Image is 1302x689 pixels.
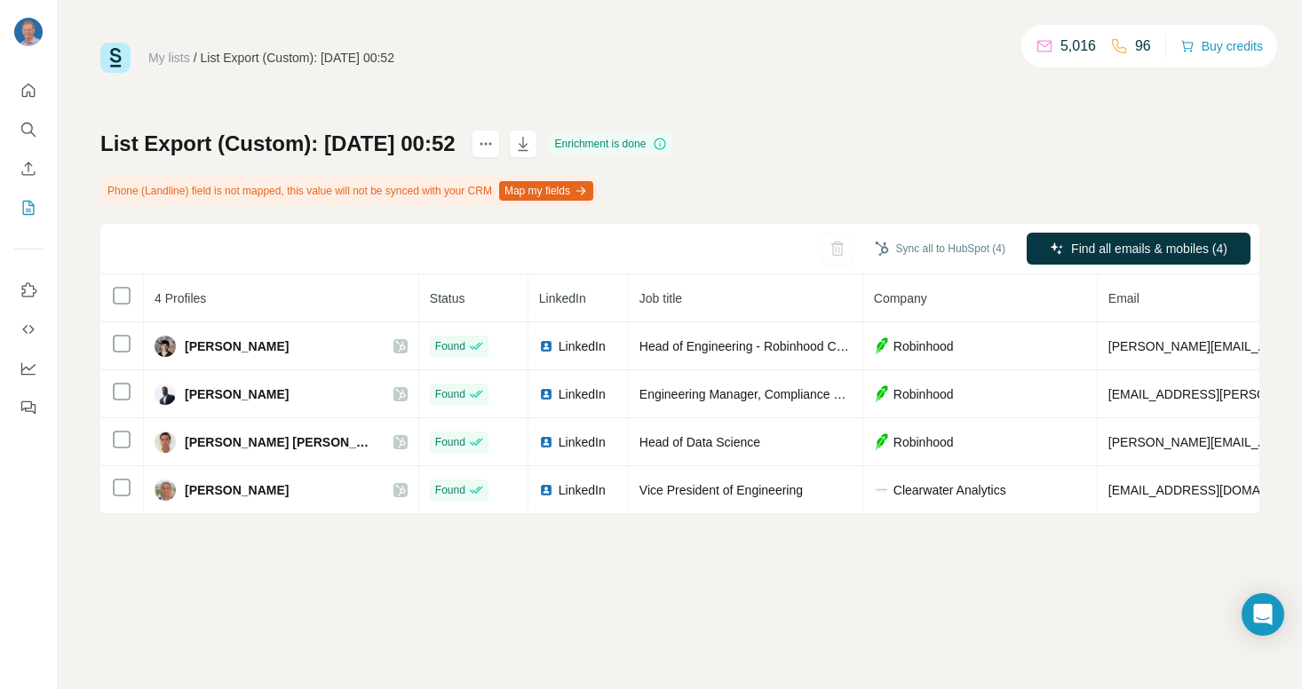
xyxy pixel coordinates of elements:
[559,385,606,403] span: LinkedIn
[472,130,500,158] button: actions
[155,291,206,305] span: 4 Profiles
[435,338,465,354] span: Found
[559,433,606,451] span: LinkedIn
[14,153,43,185] button: Enrich CSV
[194,49,197,67] li: /
[893,385,954,403] span: Robinhood
[185,385,289,403] span: [PERSON_NAME]
[14,114,43,146] button: Search
[435,434,465,450] span: Found
[639,435,760,449] span: Head of Data Science
[539,387,553,401] img: LinkedIn logo
[435,482,465,498] span: Found
[1071,240,1227,257] span: Find all emails & mobiles (4)
[14,18,43,46] img: Avatar
[874,291,927,305] span: Company
[155,384,176,405] img: Avatar
[185,337,289,355] span: [PERSON_NAME]
[14,313,43,345] button: Use Surfe API
[539,291,586,305] span: LinkedIn
[155,479,176,501] img: Avatar
[1060,36,1096,57] p: 5,016
[874,385,888,401] img: company-logo
[862,235,1018,262] button: Sync all to HubSpot (4)
[185,433,376,451] span: [PERSON_NAME] [PERSON_NAME]
[539,435,553,449] img: LinkedIn logo
[874,483,888,497] img: company-logo
[639,291,682,305] span: Job title
[148,51,190,65] a: My lists
[874,433,888,449] img: company-logo
[893,433,954,451] span: Robinhood
[1180,34,1263,59] button: Buy credits
[14,192,43,224] button: My lists
[639,387,1007,401] span: Engineering Manager, Compliance & Legal Systems + ServiceNow
[100,130,456,158] h1: List Export (Custom): [DATE] 00:52
[893,481,1006,499] span: Clearwater Analytics
[435,386,465,402] span: Found
[155,432,176,453] img: Avatar
[1135,36,1151,57] p: 96
[1242,593,1284,636] div: Open Intercom Messenger
[499,181,593,201] button: Map my fields
[185,481,289,499] span: [PERSON_NAME]
[639,483,803,497] span: Vice President of Engineering
[559,481,606,499] span: LinkedIn
[14,352,43,384] button: Dashboard
[539,339,553,353] img: LinkedIn logo
[100,176,597,206] div: Phone (Landline) field is not mapped, this value will not be synced with your CRM
[874,337,888,353] img: company-logo
[559,337,606,355] span: LinkedIn
[893,337,954,355] span: Robinhood
[639,339,864,353] span: Head of Engineering - Robinhood Crypto
[100,43,131,73] img: Surfe Logo
[14,274,43,306] button: Use Surfe on LinkedIn
[14,75,43,107] button: Quick start
[201,49,394,67] div: List Export (Custom): [DATE] 00:52
[550,133,673,154] div: Enrichment is done
[1108,291,1139,305] span: Email
[155,336,176,357] img: Avatar
[430,291,465,305] span: Status
[539,483,553,497] img: LinkedIn logo
[1027,233,1250,265] button: Find all emails & mobiles (4)
[14,392,43,424] button: Feedback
